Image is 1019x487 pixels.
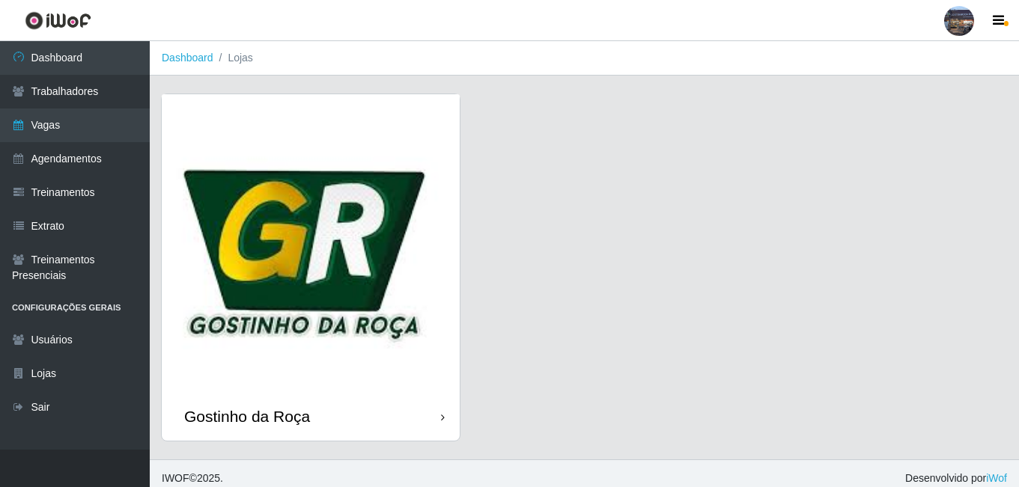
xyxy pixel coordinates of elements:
[162,472,189,484] span: IWOF
[162,52,213,64] a: Dashboard
[162,94,460,392] img: cardImg
[150,41,1019,76] nav: breadcrumb
[184,407,310,426] div: Gostinho da Roça
[905,471,1007,486] span: Desenvolvido por
[162,94,460,441] a: Gostinho da Roça
[162,471,223,486] span: © 2025 .
[213,50,253,66] li: Lojas
[986,472,1007,484] a: iWof
[25,11,91,30] img: CoreUI Logo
